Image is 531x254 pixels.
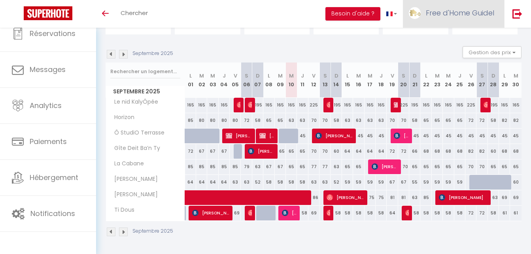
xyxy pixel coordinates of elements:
[499,113,510,128] div: 82
[353,159,364,174] div: 65
[488,63,499,98] th: 28
[245,72,248,80] abbr: S
[110,64,180,79] input: Rechercher un logement...
[334,72,338,80] abbr: D
[275,113,286,128] div: 65
[398,190,409,205] div: 81
[234,72,237,80] abbr: V
[454,129,465,143] div: 45
[230,63,241,98] th: 05
[207,113,218,128] div: 80
[510,129,522,143] div: 45
[510,144,522,159] div: 68
[503,72,506,80] abbr: L
[420,190,431,205] div: 85
[499,129,510,143] div: 45
[394,128,408,143] span: [PERSON_NAME]
[196,113,207,128] div: 80
[510,175,522,190] div: 60
[365,144,376,159] div: 64
[342,113,353,128] div: 63
[398,159,409,174] div: 70
[409,144,420,159] div: 66
[488,144,499,159] div: 60
[420,113,431,128] div: 65
[432,98,443,112] div: 165
[30,28,76,38] span: Réservations
[376,63,387,98] th: 18
[308,159,319,174] div: 77
[106,86,185,97] span: Septembre 2025
[476,63,488,98] th: 27
[346,72,349,80] abbr: L
[327,205,330,220] span: [PERSON_NAME]
[443,206,454,220] div: 58
[107,190,160,199] span: [PERSON_NAME]
[476,144,488,159] div: 82
[409,7,421,19] img: ...
[319,175,331,190] div: 63
[268,72,270,80] abbr: L
[237,97,240,112] span: [PERSON_NAME]
[297,144,308,159] div: 65
[301,72,304,80] abbr: J
[458,72,461,80] abbr: J
[398,98,409,112] div: 225
[263,159,274,174] div: 67
[252,113,263,128] div: 58
[297,206,308,220] div: 58
[308,144,319,159] div: 70
[252,159,263,174] div: 63
[241,63,252,98] th: 06
[409,159,420,174] div: 65
[207,144,218,159] div: 67
[252,63,263,98] th: 07
[454,113,465,128] div: 65
[275,63,286,98] th: 09
[405,205,409,220] span: [PERSON_NAME]
[327,97,330,112] span: [PERSON_NAME]
[387,144,398,159] div: 72
[259,128,274,143] span: [PERSON_NAME]
[443,159,454,174] div: 65
[308,175,319,190] div: 63
[463,46,522,58] button: Gestion des prix
[30,64,66,74] span: Messages
[420,63,431,98] th: 22
[241,113,252,128] div: 72
[465,113,476,128] div: 72
[488,113,499,128] div: 58
[476,113,488,128] div: 72
[185,63,196,98] th: 01
[219,113,230,128] div: 80
[121,9,148,17] span: Chercher
[185,113,196,128] div: 85
[488,129,499,143] div: 45
[409,175,420,190] div: 55
[316,128,352,143] span: [PERSON_NAME]
[353,63,364,98] th: 16
[107,175,160,184] span: [PERSON_NAME]
[387,206,398,220] div: 64
[275,98,286,112] div: 165
[248,97,251,112] span: [PERSON_NAME]
[376,98,387,112] div: 165
[409,63,420,98] th: 21
[286,98,297,112] div: 165
[376,206,387,220] div: 58
[353,98,364,112] div: 165
[196,144,207,159] div: 67
[454,144,465,159] div: 68
[353,206,364,220] div: 58
[185,98,196,112] div: 165
[465,144,476,159] div: 82
[241,159,252,174] div: 79
[435,72,440,80] abbr: M
[465,98,476,112] div: 225
[219,159,230,174] div: 85
[185,159,196,174] div: 85
[219,98,230,112] div: 165
[426,8,494,18] span: Free d'Home Guidel
[207,159,218,174] div: 85
[409,206,420,220] div: 58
